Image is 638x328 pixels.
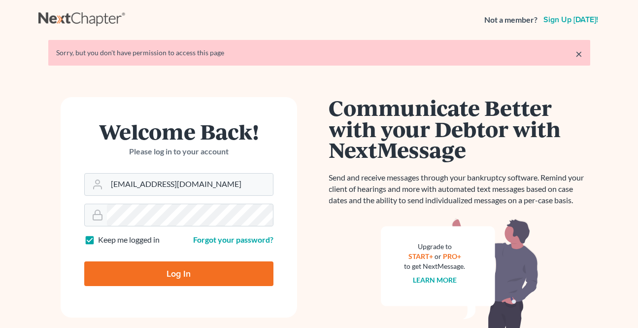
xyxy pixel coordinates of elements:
[413,276,457,284] a: Learn more
[329,172,590,206] p: Send and receive messages through your bankruptcy software. Remind your client of hearings and mo...
[541,16,600,24] a: Sign up [DATE]!
[443,252,461,260] a: PRO+
[56,48,582,58] div: Sorry, but you don't have permission to access this page
[435,252,441,260] span: or
[107,174,273,195] input: Email Address
[404,261,466,271] div: to get NextMessage.
[575,48,582,60] a: ×
[84,121,273,142] h1: Welcome Back!
[193,235,273,244] a: Forgot your password?
[84,261,273,286] input: Log In
[98,234,160,246] label: Keep me logged in
[84,146,273,157] p: Please log in to your account
[408,252,433,260] a: START+
[329,97,590,160] h1: Communicate Better with your Debtor with NextMessage
[404,242,466,252] div: Upgrade to
[484,14,537,26] strong: Not a member?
